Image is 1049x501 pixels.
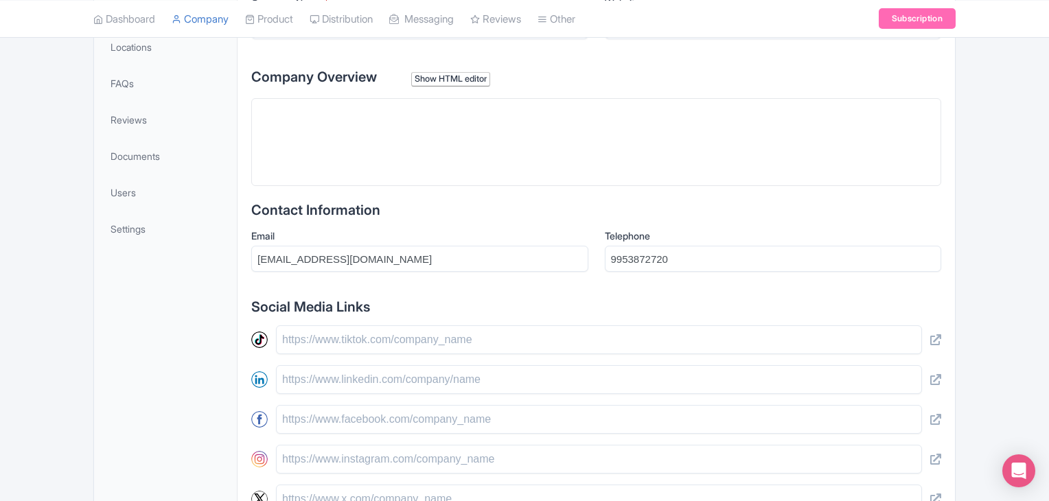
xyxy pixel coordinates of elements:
span: Email [251,230,275,242]
a: FAQs [97,68,234,99]
a: Users [97,177,234,208]
img: facebook-round-01-50ddc191f871d4ecdbe8252d2011563a.svg [251,411,268,428]
input: https://www.facebook.com/company_name [276,405,922,434]
span: Reviews [111,113,147,127]
img: tiktok-round-01-ca200c7ba8d03f2cade56905edf8567d.svg [251,331,268,348]
span: Settings [111,222,146,236]
img: linkedin-round-01-4bc9326eb20f8e88ec4be7e8773b84b7.svg [251,371,268,388]
span: Company Overview [251,69,377,85]
input: https://www.tiktok.com/company_name [276,325,922,354]
a: Documents [97,141,234,172]
span: FAQs [111,76,134,91]
a: Reviews [97,104,234,135]
img: instagram-round-01-d873700d03cfe9216e9fb2676c2aa726.svg [251,451,268,467]
div: Open Intercom Messenger [1002,454,1035,487]
span: Users [111,185,136,200]
span: Locations [111,40,152,54]
input: https://www.linkedin.com/company/name [276,365,922,394]
div: Show HTML editor [411,72,490,86]
span: Telephone [605,230,650,242]
h2: Social Media Links [251,299,941,314]
input: https://www.instagram.com/company_name [276,445,922,474]
a: Locations [97,32,234,62]
a: Settings [97,213,234,244]
span: Documents [111,149,160,163]
h2: Contact Information [251,202,941,218]
a: Subscription [879,8,956,29]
